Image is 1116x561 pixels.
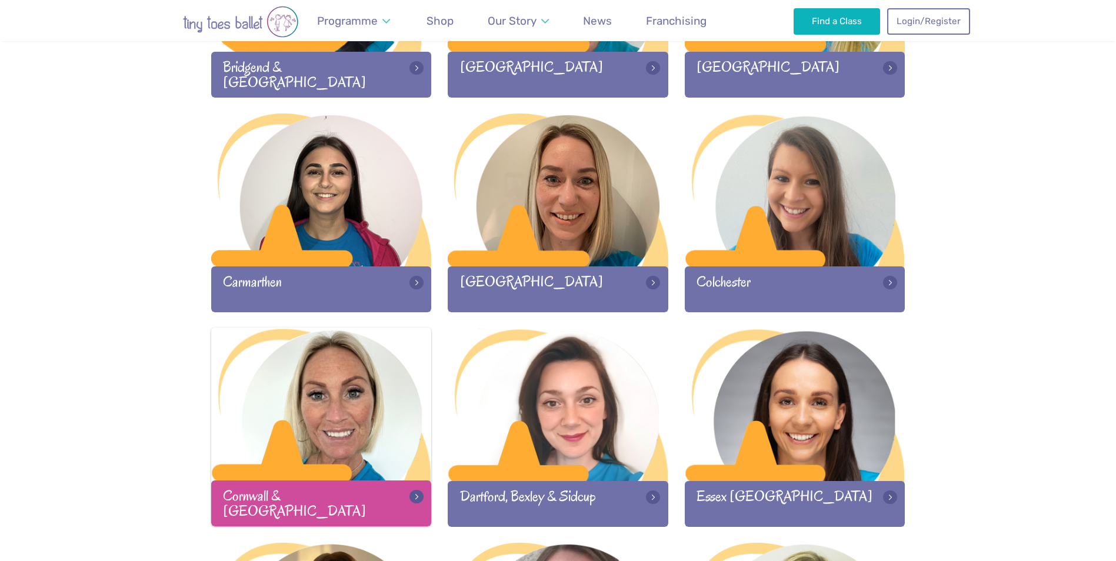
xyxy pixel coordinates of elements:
div: [GEOGRAPHIC_DATA] [685,52,905,97]
div: Cornwall & [GEOGRAPHIC_DATA] [211,480,432,526]
div: [GEOGRAPHIC_DATA] [448,266,668,312]
div: Dartford, Bexley & Sidcup [448,481,668,526]
a: Franchising [641,7,712,35]
a: Dartford, Bexley & Sidcup [448,328,668,526]
span: Franchising [646,14,707,28]
div: Bridgend & [GEOGRAPHIC_DATA] [211,52,432,97]
span: Programme [317,14,378,28]
span: Our Story [488,14,537,28]
a: Cornwall & [GEOGRAPHIC_DATA] [211,328,432,526]
div: Essex [GEOGRAPHIC_DATA] [685,481,905,526]
a: Carmarthen [211,113,432,312]
span: Shop [427,14,454,28]
a: [GEOGRAPHIC_DATA] [448,113,668,312]
img: tiny toes ballet [146,6,335,38]
a: Programme [312,7,396,35]
div: Colchester [685,266,905,312]
a: Find a Class [794,8,880,34]
a: News [578,7,618,35]
a: Our Story [482,7,554,35]
a: Login/Register [887,8,970,34]
a: Shop [421,7,459,35]
a: Essex [GEOGRAPHIC_DATA] [685,328,905,526]
div: Carmarthen [211,266,432,312]
div: [GEOGRAPHIC_DATA] [448,52,668,97]
a: Colchester [685,113,905,312]
span: News [583,14,612,28]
